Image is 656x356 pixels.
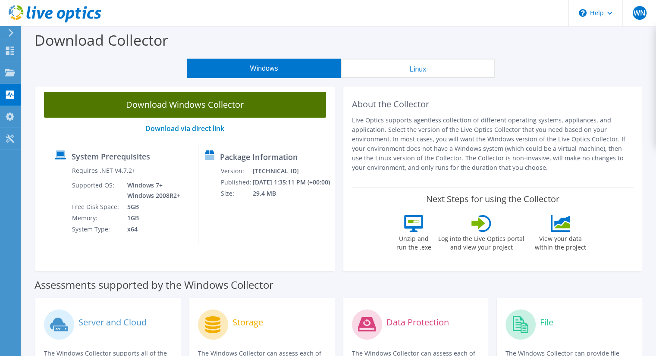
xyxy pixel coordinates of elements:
[72,166,135,175] label: Requires .NET V4.7.2+
[426,194,559,204] label: Next Steps for using the Collector
[386,318,449,327] label: Data Protection
[352,116,634,172] p: Live Optics supports agentless collection of different operating systems, appliances, and applica...
[72,224,121,235] td: System Type:
[220,166,252,177] td: Version:
[121,212,182,224] td: 1GB
[579,9,587,17] svg: \n
[352,99,634,109] h2: About the Collector
[35,281,273,289] label: Assessments supported by the Windows Collector
[78,318,147,327] label: Server and Cloud
[252,166,331,177] td: [TECHNICAL_ID]
[187,59,341,78] button: Windows
[72,212,121,224] td: Memory:
[220,153,297,161] label: Package Information
[121,180,182,201] td: Windows 7+ Windows 2008R2+
[540,318,553,327] label: File
[145,124,224,133] a: Download via direct link
[529,232,591,252] label: View your data within the project
[341,59,495,78] button: Linux
[72,180,121,201] td: Supported OS:
[220,177,252,188] td: Published:
[121,201,182,212] td: 5GB
[252,188,331,199] td: 29.4 MB
[72,152,150,161] label: System Prerequisites
[252,177,331,188] td: [DATE] 1:35:11 PM (+00:00)
[44,92,326,118] a: Download Windows Collector
[121,224,182,235] td: x64
[394,232,433,252] label: Unzip and run the .exe
[232,318,263,327] label: Storage
[35,30,168,50] label: Download Collector
[438,232,525,252] label: Log into the Live Optics portal and view your project
[72,201,121,212] td: Free Disk Space:
[220,188,252,199] td: Size:
[633,6,647,20] span: WN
